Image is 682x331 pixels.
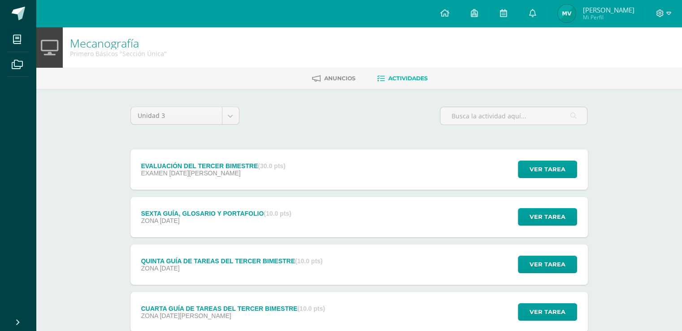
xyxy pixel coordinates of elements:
[141,312,158,319] span: ZONA
[518,303,577,321] button: Ver tarea
[141,210,291,217] div: SEXTA GUÍA, GLOSARIO Y PORTAFOLIO
[70,37,167,49] h1: Mecanografía
[160,265,179,272] span: [DATE]
[141,265,158,272] span: ZONA
[312,71,356,86] a: Anuncios
[530,304,565,320] span: Ver tarea
[518,161,577,178] button: Ver tarea
[70,35,139,51] a: Mecanografía
[558,4,576,22] img: 0b514a20165625fd43b36184e936cf1f.png
[388,75,428,82] span: Actividades
[530,209,565,225] span: Ver tarea
[141,217,158,224] span: ZONA
[169,170,240,177] span: [DATE][PERSON_NAME]
[324,75,356,82] span: Anuncios
[160,217,179,224] span: [DATE]
[160,312,231,319] span: [DATE][PERSON_NAME]
[377,71,428,86] a: Actividades
[530,256,565,273] span: Ver tarea
[297,305,325,312] strong: (10.0 pts)
[258,162,285,170] strong: (30.0 pts)
[141,257,322,265] div: QUINTA GUÍA DE TAREAS DEL TERCER BIMESTRE
[295,257,322,265] strong: (10.0 pts)
[141,305,325,312] div: CUARTA GUÍA DE TAREAS DEL TERCER BIMESTRE
[518,256,577,273] button: Ver tarea
[530,161,565,178] span: Ver tarea
[582,13,634,21] span: Mi Perfil
[582,5,634,14] span: [PERSON_NAME]
[518,208,577,226] button: Ver tarea
[264,210,291,217] strong: (10.0 pts)
[70,49,167,58] div: Primero Básicos 'Sección Única'
[138,107,215,124] span: Unidad 3
[440,107,587,125] input: Busca la actividad aquí...
[141,170,167,177] span: EXAMEN
[141,162,285,170] div: EVALUACIÓN DEL TERCER BIMESTRE
[131,107,239,124] a: Unidad 3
